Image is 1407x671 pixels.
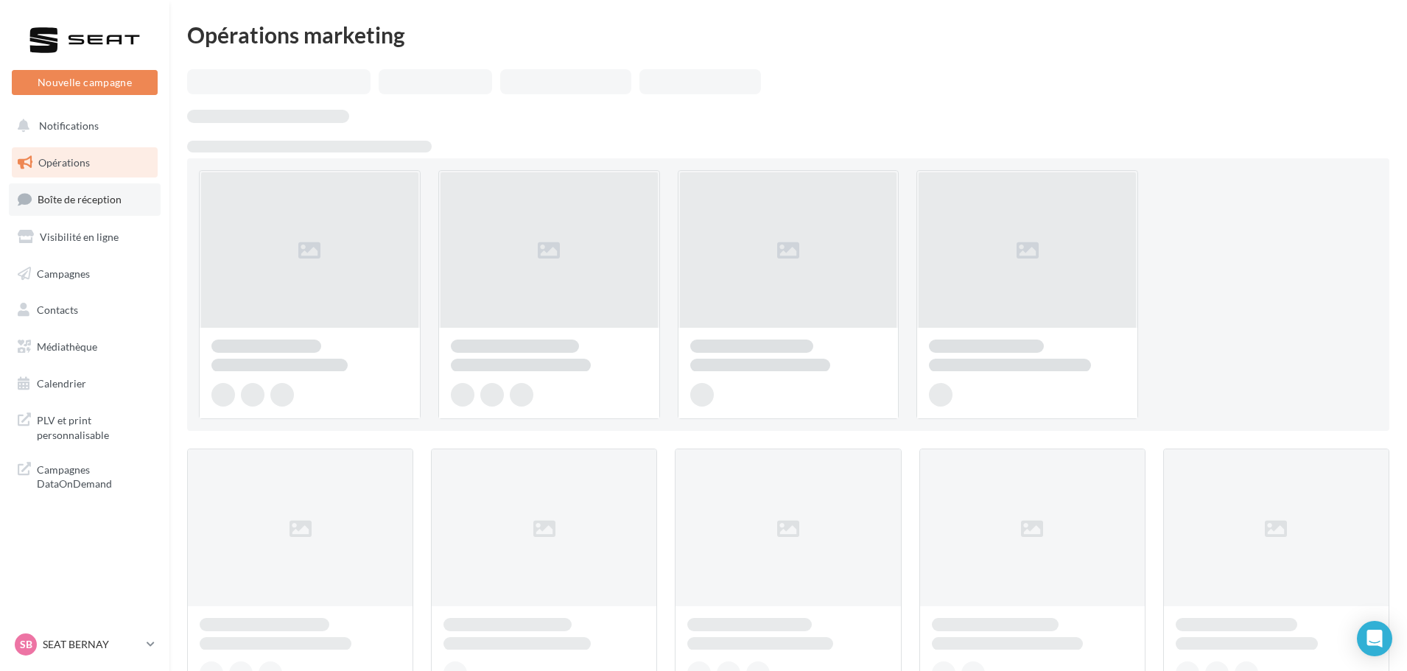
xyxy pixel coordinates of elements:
[12,70,158,95] button: Nouvelle campagne
[187,24,1389,46] div: Opérations marketing
[9,110,155,141] button: Notifications
[37,460,152,491] span: Campagnes DataOnDemand
[9,183,161,215] a: Boîte de réception
[9,454,161,497] a: Campagnes DataOnDemand
[37,340,97,353] span: Médiathèque
[37,267,90,279] span: Campagnes
[43,637,141,652] p: SEAT BERNAY
[38,193,122,205] span: Boîte de réception
[1357,621,1392,656] div: Open Intercom Messenger
[40,231,119,243] span: Visibilité en ligne
[12,630,158,658] a: SB SEAT BERNAY
[20,637,32,652] span: SB
[37,303,78,316] span: Contacts
[39,119,99,132] span: Notifications
[9,295,161,326] a: Contacts
[9,404,161,448] a: PLV et print personnalisable
[9,222,161,253] a: Visibilité en ligne
[9,147,161,178] a: Opérations
[9,331,161,362] a: Médiathèque
[9,368,161,399] a: Calendrier
[37,377,86,390] span: Calendrier
[9,259,161,289] a: Campagnes
[37,410,152,442] span: PLV et print personnalisable
[38,156,90,169] span: Opérations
